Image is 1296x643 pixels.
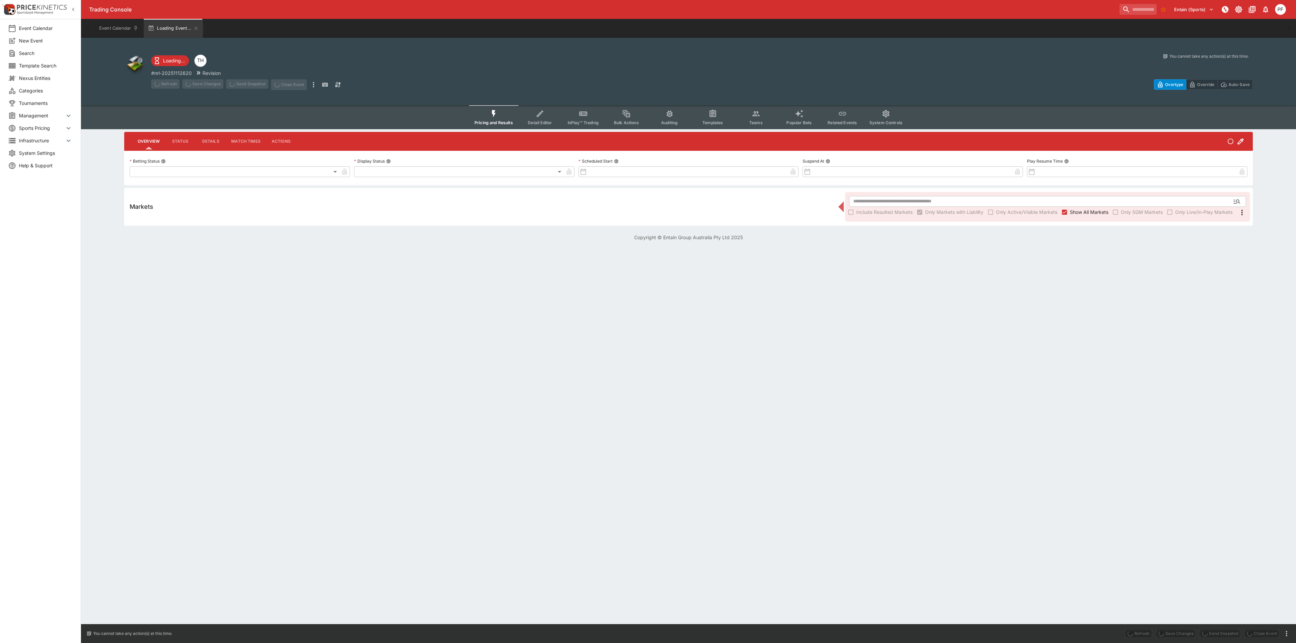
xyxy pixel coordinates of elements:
[1169,53,1249,59] p: You cannot take any action(s) at this time.
[19,124,64,132] span: Sports Pricing
[1273,2,1288,17] button: Peter Fairgrieve
[81,234,1296,241] p: Copyright © Entain Group Australia Pty Ltd 2025
[2,3,16,16] img: PriceKinetics Logo
[130,203,153,211] h5: Markets
[1154,79,1186,90] button: Overtype
[614,120,639,125] span: Bulk Actions
[702,120,723,125] span: Templates
[19,75,73,82] span: Nexus Entities
[749,120,763,125] span: Teams
[869,120,902,125] span: System Controls
[1228,81,1250,88] p: Auto-Save
[856,208,913,216] span: Include Resulted Markets
[226,133,266,149] button: Match Times
[266,133,296,149] button: Actions
[19,87,73,94] span: Categories
[803,158,824,164] p: Suspend At
[1219,3,1231,16] button: NOT Connected to PK
[528,120,552,125] span: Detail Editor
[1170,4,1218,15] button: Select Tenant
[1275,4,1286,15] div: Peter Fairgrieve
[195,133,226,149] button: Details
[1238,208,1246,217] svg: More
[165,133,195,149] button: Status
[1233,3,1245,16] button: Toggle light/dark mode
[93,631,172,637] p: You cannot take any action(s) at this time.
[163,57,185,64] p: Loading...
[614,159,619,164] button: Scheduled Start
[1282,630,1291,638] button: more
[1158,4,1169,15] button: No Bookmarks
[19,62,73,69] span: Template Search
[132,133,165,149] button: Overview
[1217,79,1253,90] button: Auto-Save
[1121,208,1163,216] span: Only SGM Markets
[386,159,391,164] button: Display Status
[475,120,513,125] span: Pricing and Results
[194,55,207,67] div: Todd Henderson
[144,19,203,38] button: Loading Event...
[309,79,318,90] button: more
[124,53,146,75] img: other.png
[568,120,599,125] span: InPlay™ Trading
[130,158,160,164] p: Betting Status
[151,69,192,77] p: Copy To Clipboard
[17,11,53,14] img: Sportsbook Management
[1246,3,1258,16] button: Documentation
[89,6,1117,13] div: Trading Console
[95,19,142,38] button: Event Calendar
[1231,195,1243,207] button: Open
[1070,208,1108,216] span: Show All Markets
[1119,4,1157,15] input: search
[469,105,908,129] div: Event type filters
[1154,79,1253,90] div: Start From
[661,120,678,125] span: Auditing
[17,5,67,10] img: PriceKinetics
[19,100,73,107] span: Tournaments
[1186,79,1217,90] button: Override
[826,159,830,164] button: Suspend At
[1165,81,1183,88] p: Overtype
[578,158,613,164] p: Scheduled Start
[1260,3,1272,16] button: Notifications
[996,208,1057,216] span: Only Active/Visible Markets
[161,159,166,164] button: Betting Status
[925,208,983,216] span: Only Markets with Liability
[202,69,221,77] p: Revision
[1175,208,1233,216] span: Only Live/In-Play Markets
[19,137,64,144] span: Infrastructure
[19,25,73,32] span: Event Calendar
[19,149,73,157] span: System Settings
[786,120,812,125] span: Popular Bets
[1197,81,1214,88] p: Override
[19,50,73,57] span: Search
[19,37,73,44] span: New Event
[828,120,857,125] span: Related Events
[1027,158,1063,164] p: Play Resume Time
[354,158,385,164] p: Display Status
[19,112,64,119] span: Management
[19,162,73,169] span: Help & Support
[1064,159,1069,164] button: Play Resume Time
